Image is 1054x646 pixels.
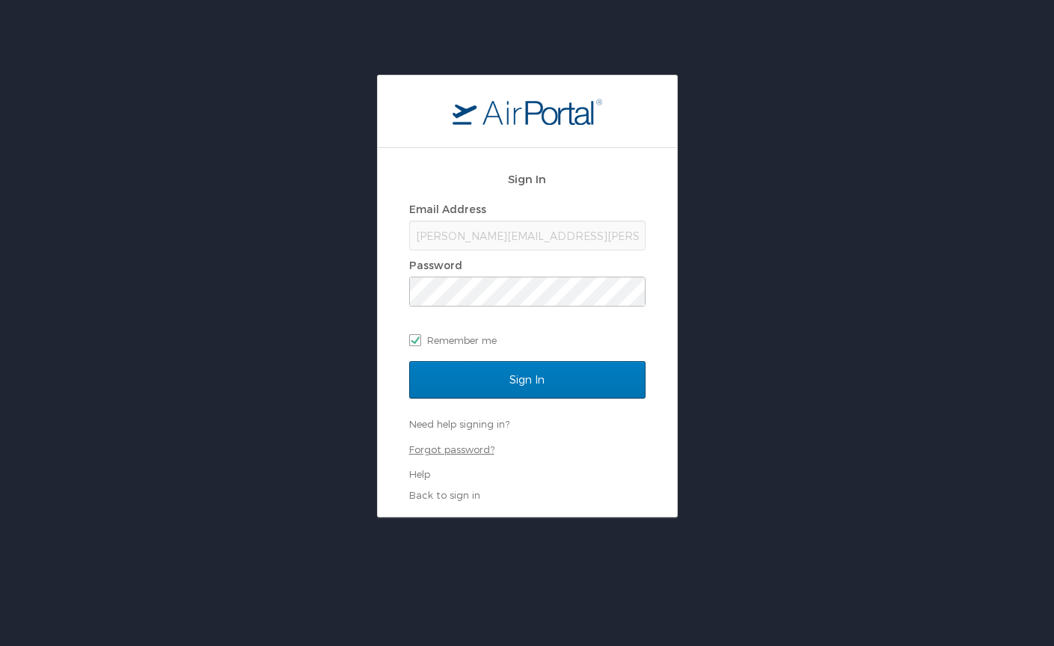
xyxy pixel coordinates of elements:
label: Remember me [409,329,646,351]
a: Forgot password? [409,443,494,455]
h2: Sign In [409,170,646,188]
a: Help [409,468,430,480]
input: Sign In [409,361,646,399]
a: Need help signing in? [409,418,509,430]
label: Email Address [409,203,486,215]
img: logo [453,98,602,125]
label: Password [409,259,462,271]
a: Back to sign in [409,489,480,501]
